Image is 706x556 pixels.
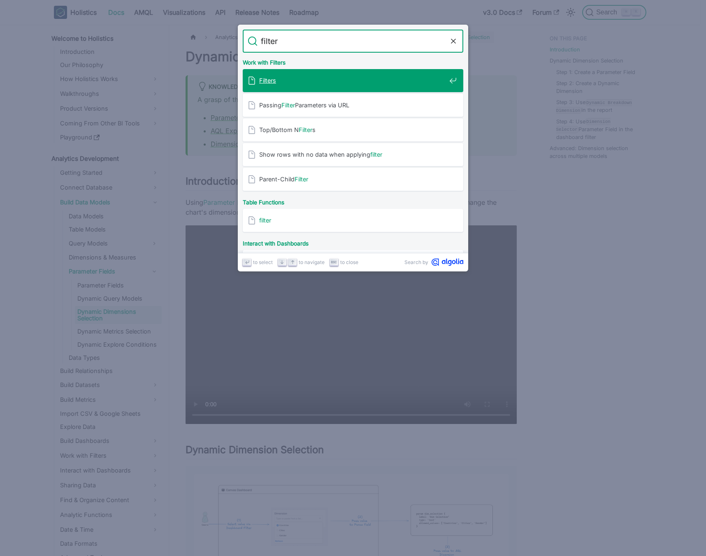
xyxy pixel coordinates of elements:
[243,168,463,191] a: Parent-ChildFilter
[243,250,463,273] a: Cross-filtering
[259,77,276,84] mark: Filters
[241,234,465,250] div: Interact with Dashboards
[253,258,273,266] span: to select
[243,69,463,92] a: Filters
[370,151,382,158] mark: filter
[432,258,463,266] svg: Algolia
[258,30,448,53] input: Search docs
[290,259,296,265] svg: Arrow up
[259,151,446,158] span: Show rows with no data when applying
[331,259,337,265] svg: Escape key
[259,217,271,224] mark: filter
[281,102,295,109] mark: Filter
[259,101,446,109] span: Passing Parameters via URL
[340,258,358,266] span: to close
[299,258,325,266] span: to navigate
[259,126,446,134] span: Top/Bottom N s
[241,53,465,69] div: Work with Filters
[295,176,308,183] mark: Filter
[259,175,446,183] span: Parent-Child
[404,258,428,266] span: Search by
[299,126,312,133] mark: Filter
[448,36,458,46] button: Clear the query
[243,94,463,117] a: PassingFilterParameters via URL
[279,259,285,265] svg: Arrow down
[243,143,463,166] a: Show rows with no data when applyingfilter
[404,258,463,266] a: Search byAlgolia
[241,192,465,209] div: Table Functions
[243,209,463,232] a: filter
[243,118,463,141] a: Top/Bottom NFilters
[244,259,250,265] svg: Enter key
